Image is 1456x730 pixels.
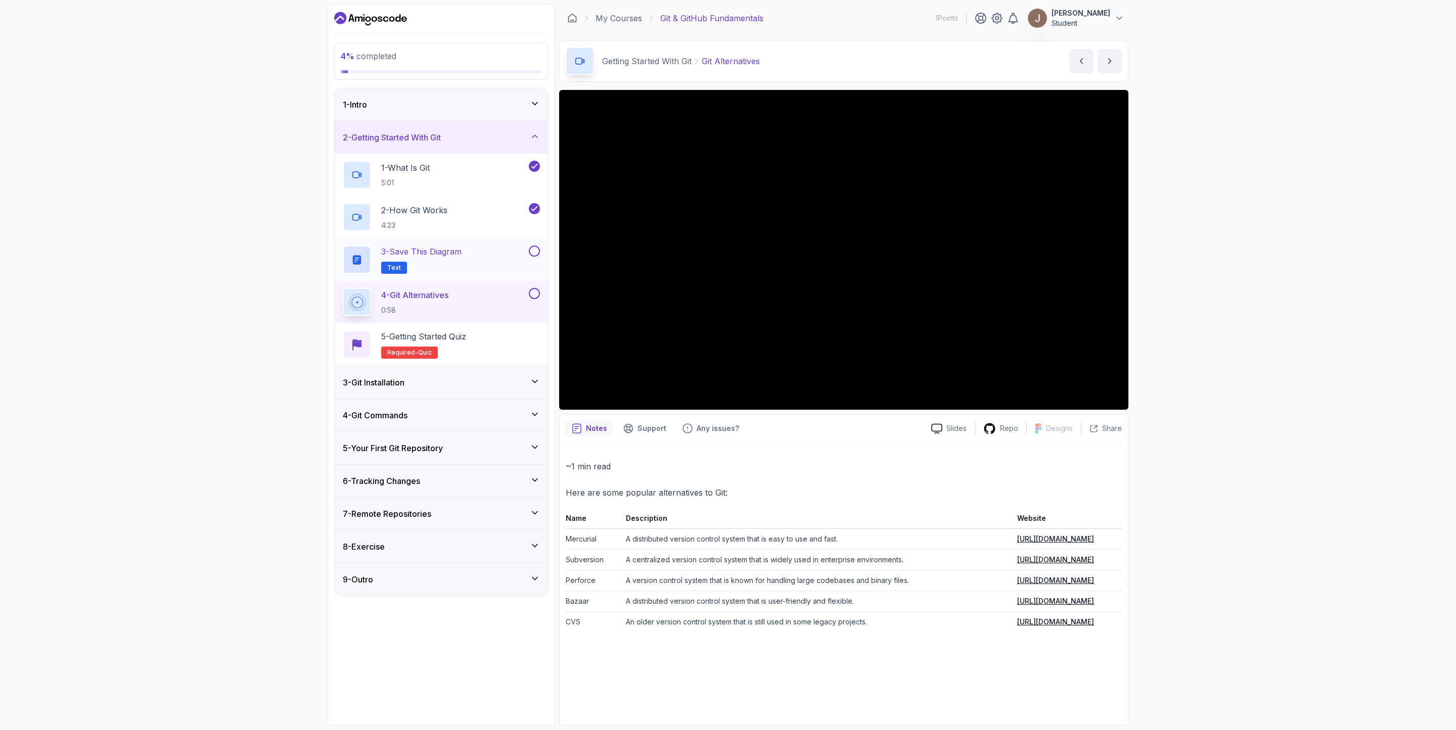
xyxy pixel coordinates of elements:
button: Support button [617,420,672,436]
p: 1 - What Is Git [381,162,430,174]
button: Feedback button [676,420,745,436]
td: Bazaar [566,591,622,612]
td: A distributed version control system that is user-friendly and flexible. [622,591,1013,612]
p: 5 - Getting Started Quiz [381,330,466,343]
td: Perforce [566,570,622,591]
span: Text [387,264,401,272]
h3: 7 - Remote Repositories [343,508,431,520]
p: Git & GitHub Fundamentals [660,12,763,24]
p: Support [638,423,666,433]
p: 0:58 [381,305,448,315]
span: Required- [387,349,418,357]
button: next content [1098,49,1122,73]
button: 1-Intro [335,88,548,121]
p: Any issues? [697,423,739,433]
span: 4 % [341,51,354,61]
p: Notes [586,423,607,433]
button: 6-Tracking Changes [335,465,548,497]
h3: 2 - Getting Started With Git [343,131,441,143]
a: [URL][DOMAIN_NAME] [1017,534,1094,543]
th: Website [1013,512,1122,529]
button: 9-Outro [335,563,548,596]
button: 2-Getting Started With Git [335,121,548,154]
p: 4 - Git Alternatives [381,289,448,301]
a: [URL][DOMAIN_NAME] [1017,555,1094,564]
iframe: 3 - Git Alternatives [559,90,1128,410]
h3: 3 - Git Installation [343,376,404,388]
p: [PERSON_NAME] [1052,8,1110,18]
th: Name [566,512,622,529]
a: [URL][DOMAIN_NAME] [1017,576,1094,585]
a: [URL][DOMAIN_NAME] [1017,617,1094,626]
td: Mercurial [566,529,622,550]
h3: 1 - Intro [343,99,367,111]
p: 4:23 [381,220,447,230]
p: Slides [946,423,967,433]
button: Share [1081,423,1122,433]
a: My Courses [596,12,642,24]
a: Slides [923,423,975,434]
th: Description [622,512,1013,529]
p: 5:01 [381,178,430,188]
td: A centralized version control system that is widely used in enterprise environments. [622,550,1013,570]
p: ~1 min read [566,459,1122,473]
p: Git Alternatives [702,55,760,67]
a: Dashboard [334,11,407,27]
p: 2 - How Git Works [381,204,447,216]
h3: 4 - Git Commands [343,409,407,421]
button: 4-Git Alternatives0:58 [343,288,540,316]
td: A version control system that is known for handling large codebases and binary files. [622,570,1013,591]
button: 1-What Is Git5:01 [343,161,540,189]
span: completed [341,51,396,61]
button: 7-Remote Repositories [335,498,548,530]
td: A distributed version control system that is easy to use and fast. [622,529,1013,550]
button: 4-Git Commands [335,399,548,431]
button: 2-How Git Works4:23 [343,203,540,231]
p: Getting Started With Git [602,55,692,67]
p: Student [1052,18,1110,28]
a: [URL][DOMAIN_NAME] [1017,597,1094,605]
p: Share [1102,423,1122,433]
a: Repo [975,422,1026,435]
button: 5-Your First Git Repository [335,432,548,464]
h3: 6 - Tracking Changes [343,475,420,487]
button: 5-Getting Started QuizRequired-quiz [343,330,540,359]
p: Here are some popular alternatives to Git: [566,485,1122,500]
h3: 9 - Outro [343,573,373,586]
td: Subversion [566,550,622,570]
p: 3 - Save this diagram [381,246,462,258]
td: CVS [566,612,622,632]
td: An older version control system that is still used in some legacy projects. [622,612,1013,632]
h3: 8 - Exercise [343,541,385,553]
span: quiz [418,349,432,357]
button: 3-Save this diagramText [343,246,540,274]
button: user profile image[PERSON_NAME]Student [1027,8,1124,28]
p: 1 Points [935,13,958,23]
p: Designs [1046,423,1073,433]
h3: 5 - Your First Git Repository [343,442,443,454]
a: Dashboard [567,13,577,23]
button: 8-Exercise [335,530,548,563]
button: previous content [1069,49,1094,73]
p: Repo [1000,423,1018,433]
button: 3-Git Installation [335,366,548,399]
button: notes button [566,420,613,436]
img: user profile image [1028,9,1047,28]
